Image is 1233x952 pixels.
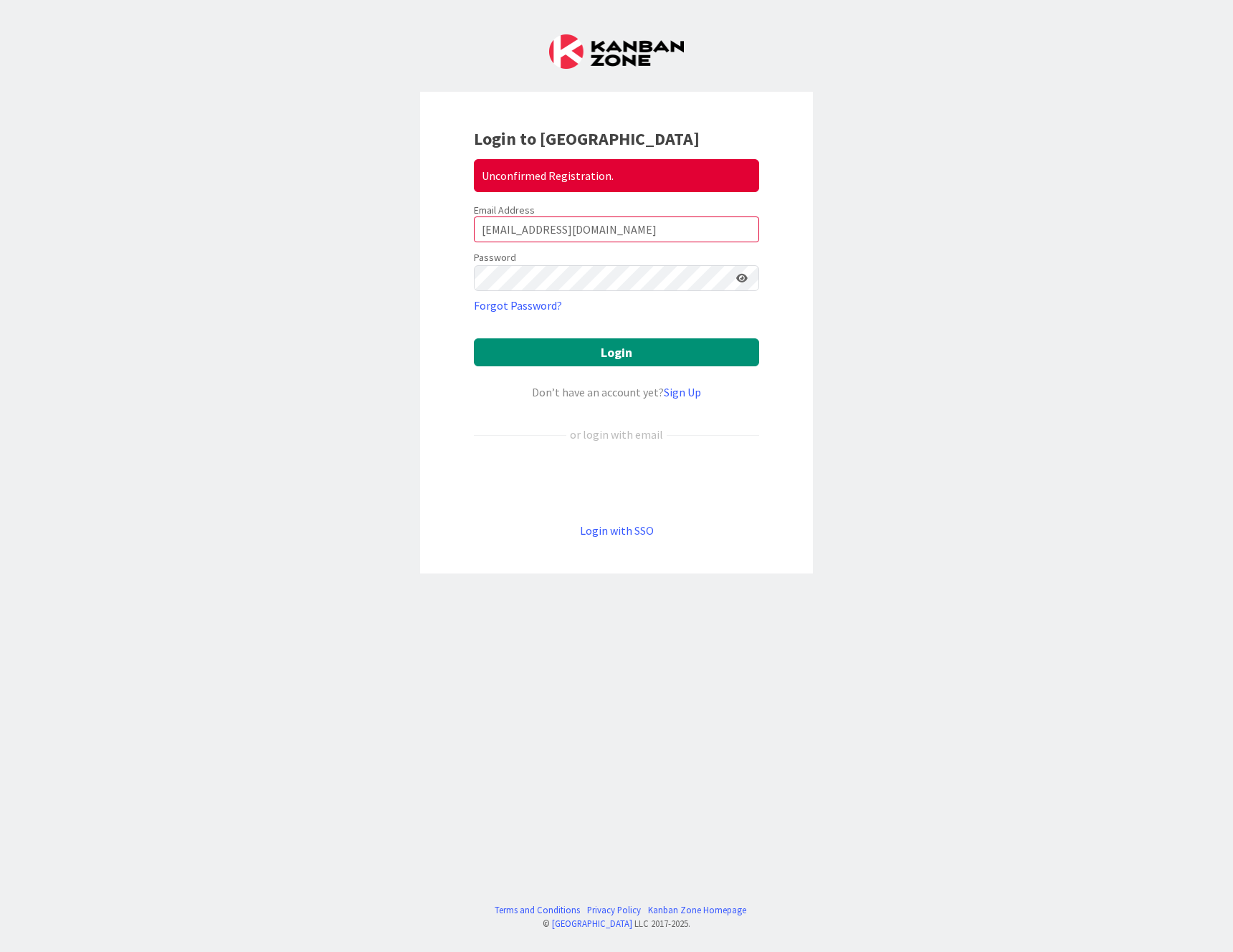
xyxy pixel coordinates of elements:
[580,523,654,538] a: Login with SSO
[474,128,700,150] b: Login to [GEOGRAPHIC_DATA]
[474,159,759,192] div: Unconfirmed Registration.
[474,250,516,265] label: Password
[549,34,684,69] img: Kanban Zone
[474,204,535,216] label: Email Address
[487,917,746,930] div: © LLC 2017- 2025 .
[552,918,632,929] a: [GEOGRAPHIC_DATA]
[474,338,759,366] button: Login
[467,467,766,498] iframe: Sign in with Google Button
[474,384,759,401] div: Don’t have an account yet?
[495,903,580,917] a: Terms and Conditions
[474,297,562,314] a: Forgot Password?
[587,903,641,917] a: Privacy Policy
[648,903,746,917] a: Kanban Zone Homepage
[566,426,667,443] div: or login with email
[664,385,701,399] a: Sign Up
